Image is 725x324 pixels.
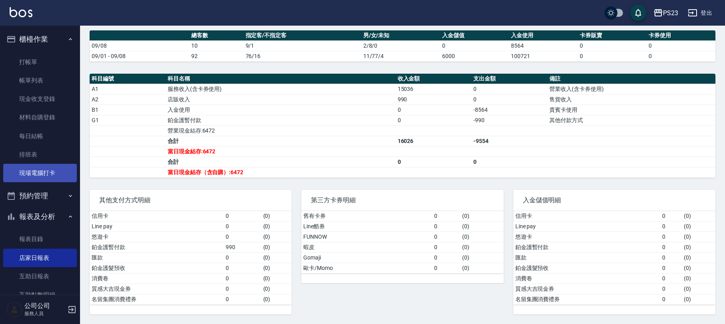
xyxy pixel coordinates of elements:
button: save [630,5,646,21]
td: 悠遊卡 [513,231,660,242]
td: 0 [224,294,261,304]
td: 信用卡 [90,211,224,221]
td: 鉑金護暫付款 [166,115,396,125]
th: 科目名稱 [166,74,396,84]
td: 入金使用 [166,105,396,115]
td: 0 [432,242,460,252]
td: 0 [660,242,682,252]
th: 總客數 [189,30,243,41]
table: a dense table [301,211,503,274]
a: 每日結帳 [3,127,77,145]
td: ( 0 ) [261,211,292,221]
td: ( 0 ) [261,284,292,294]
a: 互助點數明細 [3,286,77,304]
td: 0 [432,211,460,221]
td: 售貨收入 [547,94,715,105]
td: 名留集團消費禮券 [513,294,660,304]
p: 服務人員 [24,310,65,317]
td: Gomaji [301,252,432,263]
a: 現金收支登錄 [3,90,77,108]
a: 材料自購登錄 [3,108,77,127]
th: 收入金額 [396,74,472,84]
a: 帳單列表 [3,71,77,90]
td: 0 [647,51,715,61]
a: 報表目錄 [3,230,77,248]
td: 0 [471,84,547,94]
a: 互助日報表 [3,267,77,286]
td: A2 [90,94,166,105]
span: 其他支付方式明細 [99,196,282,204]
td: ( 0 ) [460,263,504,273]
td: 營業現金結存:6472 [166,125,396,136]
td: 蝦皮 [301,242,432,252]
td: ( 0 ) [261,294,292,304]
td: 舊有卡券 [301,211,432,221]
td: 0 [224,273,261,284]
td: ( 0 ) [460,252,504,263]
td: ( 0 ) [682,284,715,294]
td: 0 [660,231,682,242]
td: 合計 [166,157,396,167]
td: 0 [224,211,261,221]
div: PS23 [663,8,678,18]
td: Line酷券 [301,221,432,231]
button: 報表及分析 [3,206,77,227]
td: B1 [90,105,166,115]
td: 0 [660,221,682,231]
td: 0 [660,252,682,263]
td: 悠遊卡 [90,231,224,242]
button: 預約管理 [3,185,77,206]
button: 櫃檯作業 [3,29,77,50]
td: ( 0 ) [261,231,292,242]
td: 0 [396,105,472,115]
td: 0 [396,157,472,167]
th: 備註 [547,74,715,84]
th: 科目編號 [90,74,166,84]
th: 卡券販賣 [578,30,647,41]
td: 鉑金護髮預收 [90,263,224,273]
td: ( 0 ) [261,242,292,252]
td: 0 [224,221,261,231]
td: 店販收入 [166,94,396,105]
td: 9/1 [244,40,361,51]
td: 消費卷 [513,273,660,284]
a: 現場電腦打卡 [3,164,77,182]
td: 0 [471,94,547,105]
span: 入金儲值明細 [523,196,706,204]
th: 指定客/不指定客 [244,30,361,41]
td: 100721 [509,51,578,61]
td: 0 [432,263,460,273]
td: FUNNOW [301,231,432,242]
table: a dense table [90,30,715,62]
td: ( 0 ) [682,242,715,252]
td: A1 [90,84,166,94]
td: 0 [440,40,509,51]
td: 990 [396,94,472,105]
button: PS23 [650,5,681,21]
td: ( 0 ) [682,294,715,304]
td: 合計 [166,136,396,146]
td: 0 [660,273,682,284]
td: 匯款 [90,252,224,263]
td: ( 0 ) [682,252,715,263]
td: 09/01 - 09/08 [90,51,189,61]
td: -8564 [471,105,547,115]
td: 匯款 [513,252,660,263]
td: 服務收入(含卡券使用) [166,84,396,94]
td: ( 0 ) [682,211,715,221]
td: 0 [660,263,682,273]
th: 男/女/未知 [361,30,441,41]
td: 11/77/4 [361,51,441,61]
td: 0 [224,284,261,294]
table: a dense table [90,74,715,178]
td: 6000 [440,51,509,61]
td: 0 [432,231,460,242]
td: 其他付款方式 [547,115,715,125]
td: 質感大吉現金券 [513,284,660,294]
img: Person [6,302,22,318]
td: 鉑金護髮預收 [513,263,660,273]
td: ( 0 ) [460,231,504,242]
td: 0 [432,252,460,263]
td: ( 0 ) [682,221,715,231]
th: 入金使用 [509,30,578,41]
